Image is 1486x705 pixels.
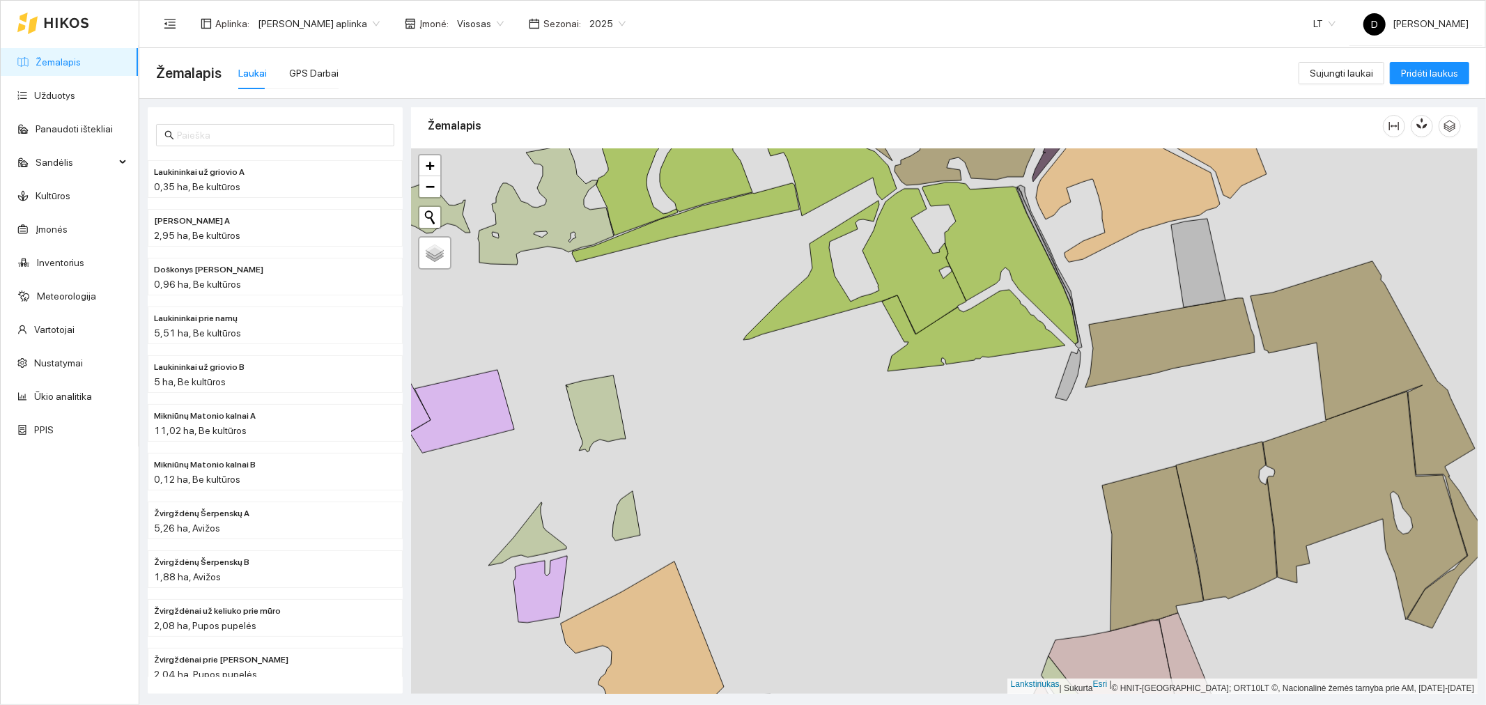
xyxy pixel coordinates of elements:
font: | [1110,679,1112,689]
span: Donato Klimkevičiaus aplinka [258,13,380,34]
span: paieška [164,130,174,140]
font: Įmonė [419,18,447,29]
span: meniu sulankstymas [164,17,176,30]
span: Doškonys Sabonienė B. [154,263,263,277]
a: Pridėti laukus [1390,68,1469,79]
font: GPS Darbai [289,68,339,79]
span: Žvirgždėnų Šerpenskų A [154,507,249,520]
font: Sezonai [543,18,579,29]
button: Sujungti laukai [1299,62,1384,84]
font: 5,51 ha, Be kultūros [154,327,241,339]
font: | Sukurta [1060,683,1093,693]
a: Sujungti laukai [1299,68,1384,79]
font: 2,04 ha, Pupos pupelės [154,669,257,680]
font: Laukai [238,68,267,79]
font: D [1371,19,1378,30]
font: Laukininkai už griovio A [154,167,245,177]
font: 11,02 ha, Be kultūros [154,425,247,436]
span: Mikniūnų Matonio kalnai B [154,458,256,472]
font: 5,26 ha, Avižos [154,522,220,534]
font: 1,88 ha, Avižos [154,571,221,582]
font: Žvirgždėnų Šerpenskų B [154,557,249,567]
font: : [579,18,581,29]
font: : [447,18,449,29]
font: Žvirgždėnai prie [PERSON_NAME] [154,655,288,665]
font: 0,12 ha, Be kultūros [154,474,240,485]
span: Laukininkai prie namų [154,312,238,325]
a: Esri [1093,679,1108,689]
a: Vartotojai [34,324,75,335]
a: Ūkio analitika [34,391,92,402]
a: Užduotys [34,90,75,101]
font: Sujungti laukai [1310,68,1373,79]
font: Mikniūnų Matonio kalnai A [154,411,256,421]
font: Pridėti laukus [1401,68,1458,79]
a: Kultūros [36,190,70,201]
span: Laukininkai už griovio A [154,166,245,179]
font: Žvirgždėnų Šerpenskų A [154,509,249,518]
span: kalendorius [529,18,540,29]
span: LT [1313,13,1336,34]
font: Žemalapis [156,65,222,82]
font: LT [1313,18,1323,29]
font: Laukininkai prie namų [154,313,238,323]
span: parduotuvė [405,18,416,29]
span: Žvirgždėnai už keliuko prie mūro [154,605,281,618]
span: Doškonys Sabonienė A [154,215,230,228]
font: 2,95 ha, Be kultūros [154,230,240,241]
font: Žvirgždėnai už keliuko prie mūro [154,606,281,616]
span: Mikniūnų Matonio kalnai A [154,410,256,423]
a: Lankstinukas [1011,679,1060,689]
font: Sandėlis [36,157,73,168]
button: Pradėti naują paiešką [419,207,440,228]
font: 2,08 ha, Pupos pupelės [154,620,256,631]
a: Sluoksniai [419,238,450,268]
font: © HNIT-[GEOGRAPHIC_DATA]; ORT10LT ©, Nacionalinė žemės tarnyba prie AM, [DATE]-[DATE] [1112,683,1474,693]
a: Panaudoti ištekliai [36,123,113,134]
font: [PERSON_NAME] [1393,18,1469,29]
font: + [426,157,435,174]
a: Nustatymai [34,357,83,369]
font: Visosas [457,18,491,29]
a: Meteorologija [37,290,96,302]
font: 0,35 ha, Be kultūros [154,181,240,192]
font: Aplinka [215,18,247,29]
span: Žemalapis [156,62,222,84]
span: Žvirgždėnų Šerpenskų B [154,556,249,569]
span: 2025 [589,13,626,34]
font: Žemalapis [428,119,481,132]
a: Žemalapis [36,56,81,68]
button: meniu sulankstymas [156,10,184,38]
input: Paieška [177,127,386,143]
font: 0,96 ha, Be kultūros [154,279,241,290]
font: [PERSON_NAME] A [154,216,230,226]
button: Pridėti laukus [1390,62,1469,84]
font: Laukininkai už griovio B [154,362,245,372]
font: Doškonys [PERSON_NAME] [154,265,263,274]
font: 5 ha, Be kultūros [154,376,226,387]
span: Visosas [457,13,504,34]
span: Žvirgždėnai prie mūro Močiutės [154,653,288,667]
a: Priartinti [419,155,440,176]
a: Inventorius [37,257,84,268]
span: Laukininkai už griovio B [154,361,245,374]
font: − [426,178,435,195]
button: stulpelio plotis [1383,115,1405,137]
a: Įmonės [36,224,68,235]
a: Atitolinti [419,176,440,197]
a: PPIS [34,424,54,435]
font: Mikniūnų Matonio kalnai B [154,460,256,470]
span: stulpelio plotis [1384,121,1404,132]
font: : [247,18,249,29]
span: išdėstymas [201,18,212,29]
